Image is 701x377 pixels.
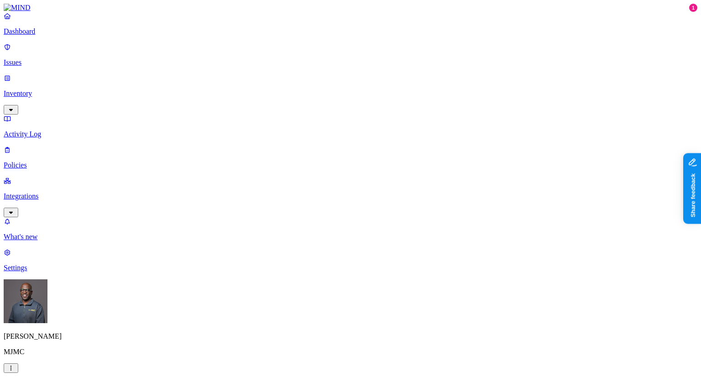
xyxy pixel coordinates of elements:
[689,4,697,12] div: 1
[4,115,697,138] a: Activity Log
[4,279,47,323] img: Gregory Thomas
[4,161,697,169] p: Policies
[4,130,697,138] p: Activity Log
[4,12,697,36] a: Dashboard
[4,233,697,241] p: What's new
[4,43,697,67] a: Issues
[4,74,697,113] a: Inventory
[4,332,697,340] p: [PERSON_NAME]
[4,248,697,272] a: Settings
[4,89,697,98] p: Inventory
[4,4,697,12] a: MIND
[4,27,697,36] p: Dashboard
[4,58,697,67] p: Issues
[4,4,31,12] img: MIND
[4,348,697,356] p: MJMC
[4,264,697,272] p: Settings
[4,192,697,200] p: Integrations
[4,217,697,241] a: What's new
[4,146,697,169] a: Policies
[4,177,697,216] a: Integrations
